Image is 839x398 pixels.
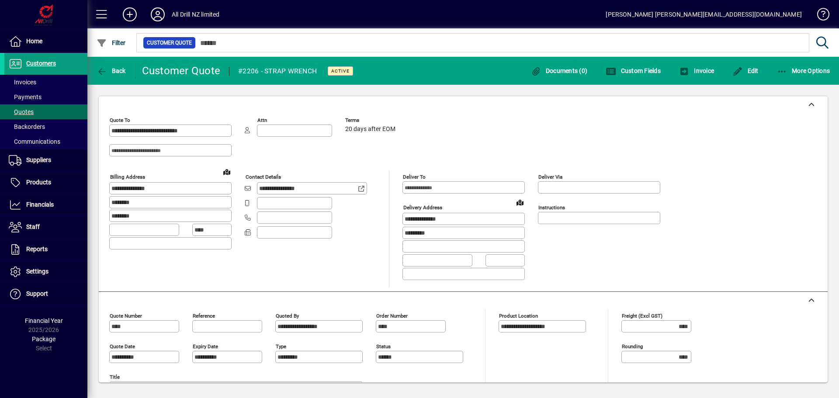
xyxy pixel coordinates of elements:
[528,63,589,79] button: Documents (0)
[499,312,538,318] mat-label: Product location
[4,261,87,283] a: Settings
[94,63,128,79] button: Back
[530,67,587,74] span: Documents (0)
[4,216,87,238] a: Staff
[193,343,218,349] mat-label: Expiry date
[25,317,63,324] span: Financial Year
[9,138,60,145] span: Communications
[606,67,661,74] span: Custom Fields
[331,68,350,74] span: Active
[603,63,663,79] button: Custom Fields
[376,343,391,349] mat-label: Status
[730,63,761,79] button: Edit
[606,7,802,21] div: [PERSON_NAME] [PERSON_NAME][EMAIL_ADDRESS][DOMAIN_NAME]
[26,179,51,186] span: Products
[26,60,56,67] span: Customers
[9,123,45,130] span: Backorders
[4,134,87,149] a: Communications
[144,7,172,22] button: Profile
[193,312,215,318] mat-label: Reference
[9,79,36,86] span: Invoices
[4,283,87,305] a: Support
[276,343,286,349] mat-label: Type
[345,126,395,133] span: 20 days after EOM
[147,38,192,47] span: Customer Quote
[513,195,527,209] a: View on map
[811,2,828,30] a: Knowledge Base
[110,374,120,380] mat-label: Title
[777,67,830,74] span: More Options
[238,64,317,78] div: #2206 - STRAP WRENCH
[4,75,87,90] a: Invoices
[4,172,87,194] a: Products
[26,38,42,45] span: Home
[679,67,714,74] span: Invoice
[110,312,142,318] mat-label: Quote number
[677,63,716,79] button: Invoice
[110,343,135,349] mat-label: Quote date
[9,93,42,100] span: Payments
[172,7,220,21] div: All Drill NZ limited
[538,174,562,180] mat-label: Deliver via
[26,223,40,230] span: Staff
[142,64,221,78] div: Customer Quote
[403,174,426,180] mat-label: Deliver To
[732,67,759,74] span: Edit
[4,149,87,171] a: Suppliers
[87,63,135,79] app-page-header-button: Back
[538,204,565,211] mat-label: Instructions
[220,165,234,179] a: View on map
[4,104,87,119] a: Quotes
[26,156,51,163] span: Suppliers
[94,35,128,51] button: Filter
[110,117,130,123] mat-label: Quote To
[4,90,87,104] a: Payments
[97,39,126,46] span: Filter
[622,312,662,318] mat-label: Freight (excl GST)
[26,290,48,297] span: Support
[376,312,408,318] mat-label: Order number
[116,7,144,22] button: Add
[4,194,87,216] a: Financials
[26,268,49,275] span: Settings
[4,31,87,52] a: Home
[9,108,34,115] span: Quotes
[4,119,87,134] a: Backorders
[622,343,643,349] mat-label: Rounding
[345,118,398,123] span: Terms
[257,117,267,123] mat-label: Attn
[26,201,54,208] span: Financials
[26,246,48,253] span: Reports
[4,239,87,260] a: Reports
[97,67,126,74] span: Back
[775,63,832,79] button: More Options
[32,336,55,343] span: Package
[276,312,299,318] mat-label: Quoted by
